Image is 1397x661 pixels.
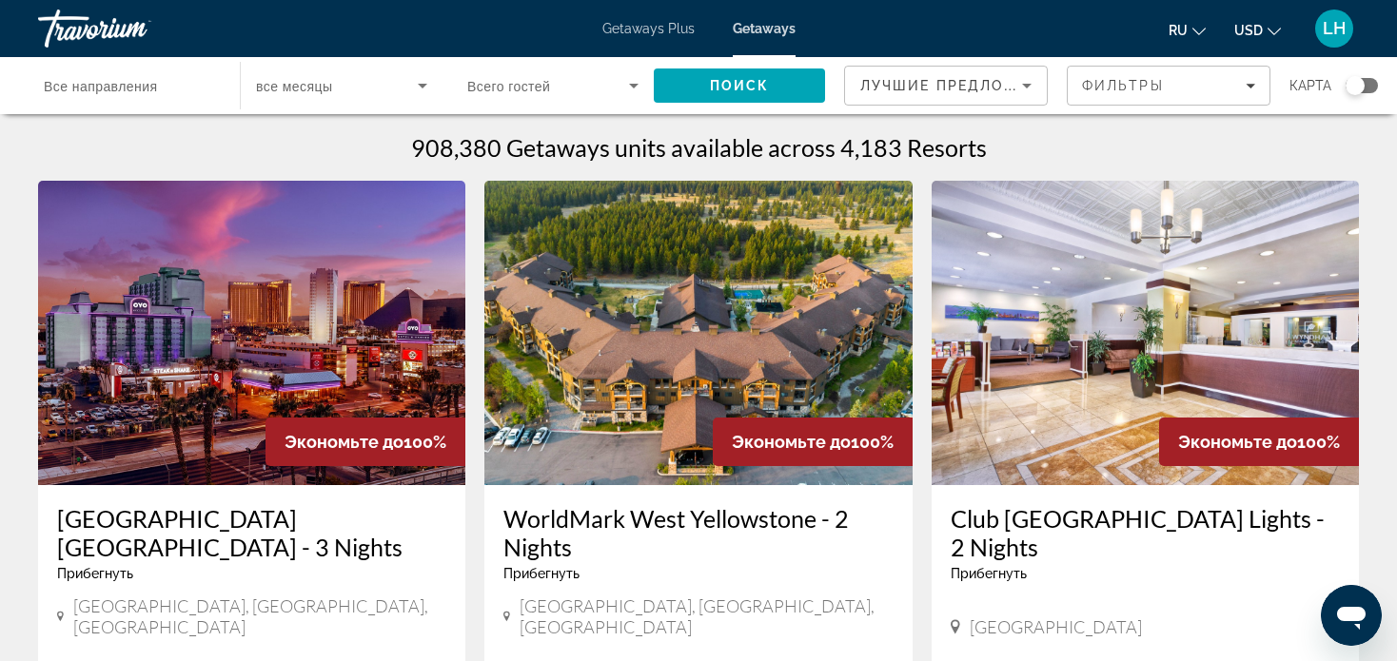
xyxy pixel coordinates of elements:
span: Экономьте до [285,432,403,452]
button: Change currency [1234,16,1281,44]
mat-select: Sort by [860,74,1032,97]
img: WorldMark West Yellowstone - 2 Nights [484,181,912,485]
button: Filters [1067,66,1270,106]
span: [GEOGRAPHIC_DATA] [970,616,1142,637]
span: [GEOGRAPHIC_DATA], [GEOGRAPHIC_DATA], [GEOGRAPHIC_DATA] [73,595,446,637]
span: Фильтры [1082,78,1164,93]
span: USD [1234,23,1263,38]
span: [GEOGRAPHIC_DATA], [GEOGRAPHIC_DATA], [GEOGRAPHIC_DATA] [520,595,893,637]
span: Всего гостей [467,79,550,94]
img: OYO Hotel & Casino Las Vegas - 3 Nights [38,181,465,485]
div: 100% [266,418,465,466]
span: карта [1289,72,1331,99]
span: LH [1323,19,1346,38]
div: 100% [1159,418,1359,466]
input: Select destination [44,75,215,98]
span: Экономьте до [1178,432,1297,452]
span: Прибегнуть [57,566,133,581]
span: Прибегнуть [503,566,580,581]
span: Экономьте до [732,432,851,452]
a: WorldMark West Yellowstone - 2 Nights [503,504,893,561]
a: Club [GEOGRAPHIC_DATA] Lights - 2 Nights [951,504,1340,561]
a: Getaways Plus [602,21,695,36]
span: все месяцы [256,79,332,94]
a: Travorium [38,4,228,53]
div: 100% [713,418,913,466]
img: Club Wyndham Harbour Lights - 2 Nights [932,181,1359,485]
h1: 908,380 Getaways units available across 4,183 Resorts [411,133,987,162]
span: Поиск [710,78,770,93]
span: Все направления [44,79,157,94]
span: Лучшие предложения [860,78,1063,93]
span: ru [1169,23,1188,38]
a: Getaways [733,21,796,36]
a: [GEOGRAPHIC_DATA] [GEOGRAPHIC_DATA] - 3 Nights [57,504,446,561]
span: Прибегнуть [951,566,1027,581]
button: User Menu [1309,9,1359,49]
button: Search [654,68,825,103]
button: Change language [1169,16,1206,44]
iframe: Schaltfläche zum Öffnen des Messaging-Fensters [1321,585,1382,646]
